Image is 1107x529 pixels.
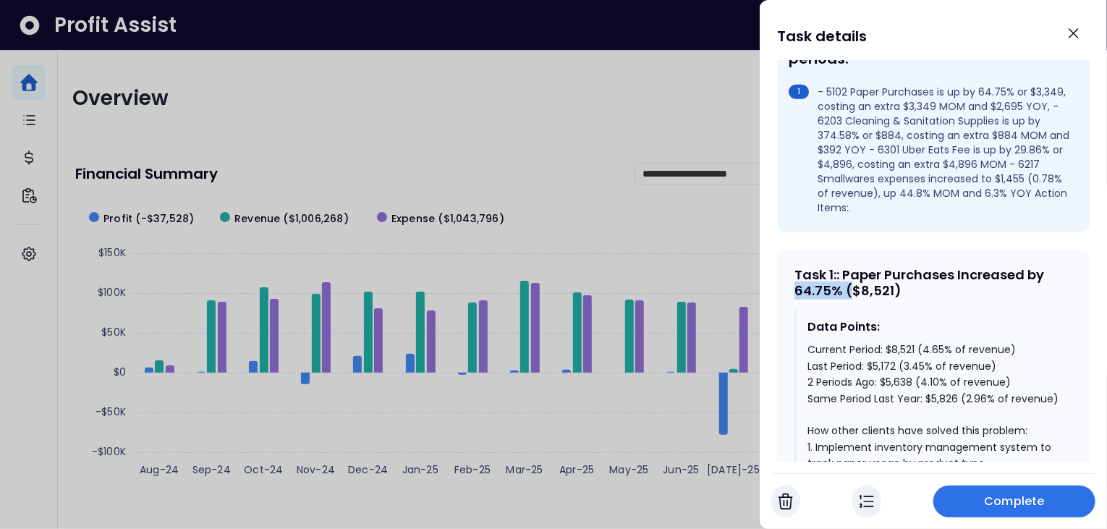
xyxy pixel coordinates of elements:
[860,493,874,510] img: In Progress
[794,267,1072,298] div: Task 1 : : Paper Purchases Increased by 64.75% ($8,521)
[777,23,867,49] h1: Task details
[1058,17,1090,49] button: Close
[779,493,793,510] img: Cancel Task
[985,493,1045,510] span: Complete
[789,85,1072,215] li: - 5102 Paper Purchases is up by 64.75% or $3,349, costing an extra $3,349 MOM and $2,695 YOY, - 6...
[789,33,1072,67] div: What can be improved for future periods:
[807,318,1061,336] div: Data Points:
[933,486,1095,517] button: Complete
